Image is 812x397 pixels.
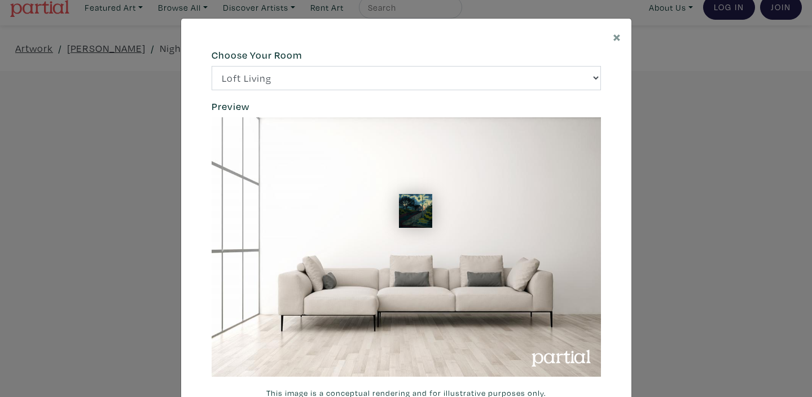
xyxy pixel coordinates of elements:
img: phpThumb.php [399,194,432,227]
button: Close [603,19,631,54]
h6: Preview [212,100,601,113]
span: × [613,27,621,46]
img: phpThumb.php [212,117,601,377]
h6: Choose Your Room [212,49,601,61]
